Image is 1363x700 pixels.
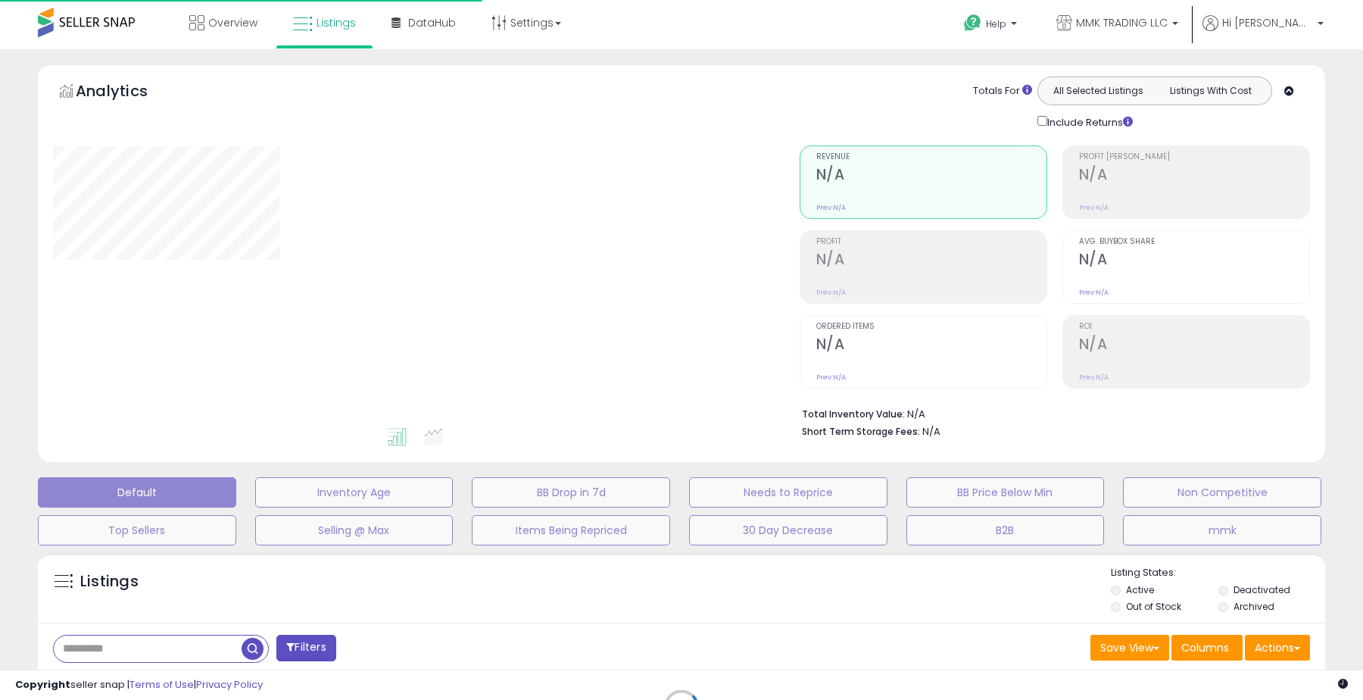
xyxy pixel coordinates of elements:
h2: N/A [1079,336,1309,356]
button: Listings With Cost [1154,81,1267,101]
button: Needs to Reprice [689,477,887,508]
span: Listings [317,15,356,30]
small: Prev: N/A [816,373,846,382]
small: Prev: N/A [1079,373,1109,382]
h2: N/A [816,336,1046,356]
button: 30 Day Decrease [689,515,887,545]
span: Ordered Items [816,323,1046,331]
span: Profit [PERSON_NAME] [1079,153,1309,161]
small: Prev: N/A [816,203,846,212]
button: All Selected Listings [1042,81,1155,101]
button: BB Price Below Min [906,477,1105,508]
div: Include Returns [1026,113,1151,130]
button: Inventory Age [255,477,454,508]
a: Help [952,2,1032,49]
h2: N/A [816,251,1046,271]
button: Top Sellers [38,515,236,545]
a: Hi [PERSON_NAME] [1202,15,1324,49]
span: DataHub [408,15,456,30]
i: Get Help [963,14,982,33]
li: N/A [802,404,1299,422]
h2: N/A [1079,251,1309,271]
small: Prev: N/A [1079,203,1109,212]
span: Avg. Buybox Share [1079,238,1309,246]
span: ROI [1079,323,1309,331]
span: Help [986,17,1006,30]
small: Prev: N/A [1079,288,1109,297]
h2: N/A [1079,166,1309,186]
div: seller snap | | [15,678,263,692]
button: B2B [906,515,1105,545]
span: Overview [208,15,257,30]
h5: Analytics [76,80,177,105]
b: Short Term Storage Fees: [802,425,920,438]
span: Profit [816,238,1046,246]
small: Prev: N/A [816,288,846,297]
span: N/A [922,424,940,439]
div: Totals For [973,84,1032,98]
button: BB Drop in 7d [472,477,670,508]
span: MMK TRADING LLC [1076,15,1168,30]
strong: Copyright [15,677,70,692]
span: Revenue [816,153,1046,161]
button: Non Competitive [1123,477,1321,508]
b: Total Inventory Value: [802,408,905,420]
h2: N/A [816,166,1046,186]
button: mmk [1123,515,1321,545]
span: Hi [PERSON_NAME] [1222,15,1313,30]
button: Selling @ Max [255,515,454,545]
button: Default [38,477,236,508]
button: Items Being Repriced [472,515,670,545]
